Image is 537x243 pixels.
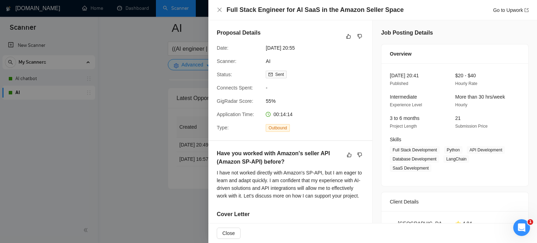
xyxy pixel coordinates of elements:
span: LangChain [443,155,469,163]
span: Close [222,229,235,237]
span: 1 [528,219,533,225]
button: Close [217,7,222,13]
h4: Full Stack Engineer for AI SaaS in the Amazon Seller Space [227,6,404,14]
span: ⭐ 4.84 [455,221,472,226]
span: [DATE] 20:55 [266,44,371,52]
span: Sent [275,72,284,77]
span: 00:14:14 [273,112,293,117]
span: clock-circle [266,112,271,117]
span: close [217,7,222,13]
button: Close [217,228,241,239]
span: Project Length [390,124,417,129]
iframe: Intercom live chat [513,219,530,236]
span: Overview [390,50,411,58]
h5: Cover Letter [217,210,250,219]
span: 3 to 6 months [390,115,420,121]
span: mail [268,72,273,77]
button: dislike [356,32,364,41]
span: AI [266,57,371,65]
span: Python [444,146,463,154]
span: Experience Level [390,102,422,107]
span: Application Time: [217,112,254,117]
span: like [346,34,351,39]
span: Outbound [266,124,290,132]
span: Type: [217,125,229,130]
span: [DATE] 20:41 [390,73,419,78]
h5: Proposal Details [217,29,260,37]
div: Client Details [390,192,520,211]
span: SaaS Development [390,164,431,172]
span: Published [390,81,408,86]
div: I have not worked directly with Amazon's SP-API, but I am eager to learn and adapt quickly. I am ... [217,169,364,200]
button: like [344,32,353,41]
span: Connects Spent: [217,85,253,91]
span: API Development [467,146,505,154]
span: Hourly Rate [455,81,477,86]
span: dislike [357,34,362,39]
button: dislike [356,151,364,159]
span: like [347,152,352,158]
span: Database Development [390,155,439,163]
h5: Have you worked with Amazon's seller API (Amazon SP-API) before? [217,149,342,166]
span: Status: [217,72,232,77]
span: - [266,84,371,92]
span: Scanner: [217,58,236,64]
span: GigRadar Score: [217,98,253,104]
span: Hourly [455,102,467,107]
span: Intermediate [390,94,417,100]
h5: Job Posting Details [381,29,433,37]
span: Submission Price [455,124,488,129]
span: [GEOGRAPHIC_DATA] [398,220,444,235]
span: 55% [266,97,371,105]
span: dislike [357,152,362,158]
span: More than 30 hrs/week [455,94,505,100]
span: 21 [455,115,461,121]
span: Skills [390,137,401,142]
button: like [345,151,353,159]
span: export [524,8,529,12]
span: Full Stack Development [390,146,440,154]
span: $20 - $40 [455,73,476,78]
span: Date: [217,45,228,51]
a: Go to Upworkexport [493,7,529,13]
